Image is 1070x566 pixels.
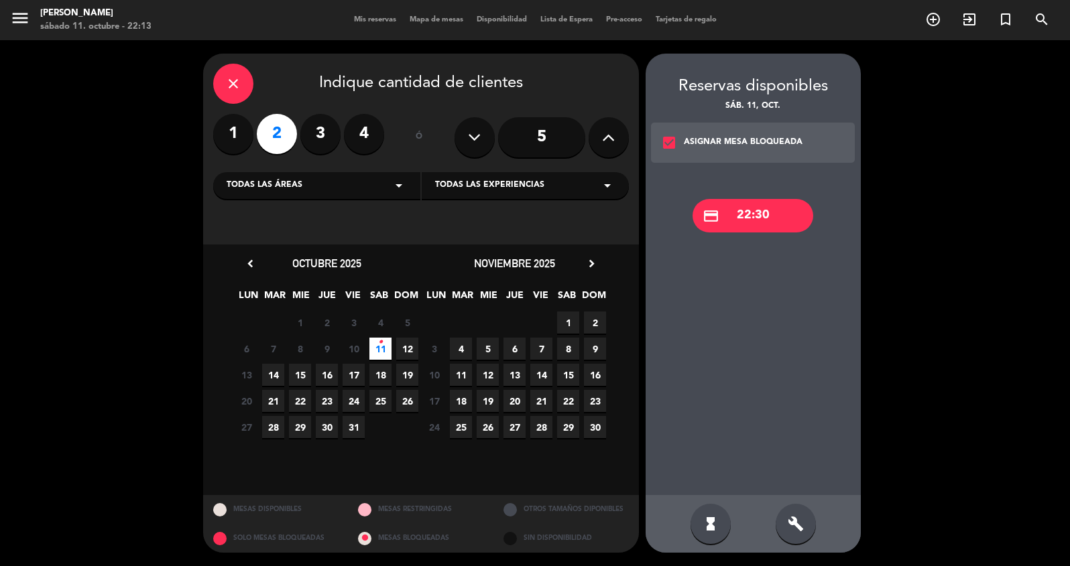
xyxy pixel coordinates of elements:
[369,338,392,360] span: 11
[344,114,384,154] label: 4
[530,416,552,438] span: 28
[369,311,392,334] span: 4
[493,524,639,553] div: SIN DISPONIBILIDAD
[425,287,447,309] span: LUN
[396,390,418,412] span: 26
[316,416,338,438] span: 30
[450,390,472,412] span: 18
[474,257,555,270] span: noviembre 2025
[557,311,579,334] span: 1
[227,179,302,192] span: Todas las áreas
[684,136,802,149] div: ASIGNAR MESA BLOQUEADA
[40,7,152,20] div: [PERSON_NAME]
[237,287,259,309] span: LUN
[557,390,579,412] span: 22
[396,311,418,334] span: 5
[347,16,403,23] span: Mis reservas
[1034,11,1050,27] i: search
[530,390,552,412] span: 21
[584,311,606,334] span: 2
[289,311,311,334] span: 1
[435,179,544,192] span: Todas las experiencias
[661,135,677,151] i: check_box
[582,287,604,309] span: DOM
[262,390,284,412] span: 21
[289,338,311,360] span: 8
[290,287,312,309] span: MIE
[368,287,390,309] span: SAB
[584,338,606,360] span: 9
[257,114,297,154] label: 2
[646,100,861,113] div: sáb. 11, oct.
[343,311,365,334] span: 3
[289,364,311,386] span: 15
[316,287,338,309] span: JUE
[599,178,615,194] i: arrow_drop_down
[530,338,552,360] span: 7
[534,16,599,23] span: Lista de Espera
[423,416,445,438] span: 24
[243,257,257,271] i: chevron_left
[396,364,418,386] span: 19
[470,16,534,23] span: Disponibilidad
[557,338,579,360] span: 8
[262,416,284,438] span: 28
[599,16,649,23] span: Pre-acceso
[925,11,941,27] i: add_circle_outline
[316,338,338,360] span: 9
[703,208,719,224] i: credit_card
[348,495,493,524] div: MESAS RESTRINGIDAS
[348,524,493,553] div: MESAS BLOQUEADAS
[396,338,418,360] span: 12
[423,390,445,412] span: 17
[378,332,383,353] i: •
[343,390,365,412] span: 24
[40,20,152,33] div: sábado 11. octubre - 22:13
[391,178,407,194] i: arrow_drop_down
[316,390,338,412] span: 23
[584,364,606,386] span: 16
[403,16,470,23] span: Mapa de mesas
[584,416,606,438] span: 30
[398,114,441,161] div: ó
[369,364,392,386] span: 18
[394,287,416,309] span: DOM
[503,287,526,309] span: JUE
[316,311,338,334] span: 2
[450,338,472,360] span: 4
[556,287,578,309] span: SAB
[961,11,977,27] i: exit_to_app
[203,495,349,524] div: MESAS DISPONIBLES
[235,390,257,412] span: 20
[451,287,473,309] span: MAR
[477,364,499,386] span: 12
[292,257,361,270] span: octubre 2025
[343,338,365,360] span: 10
[477,390,499,412] span: 19
[557,416,579,438] span: 29
[225,76,241,92] i: close
[503,416,526,438] span: 27
[369,390,392,412] span: 25
[289,416,311,438] span: 29
[10,8,30,33] button: menu
[477,416,499,438] span: 26
[646,74,861,100] div: Reservas disponibles
[300,114,341,154] label: 3
[493,495,639,524] div: OTROS TAMAÑOS DIPONIBLES
[423,338,445,360] span: 3
[503,364,526,386] span: 13
[585,257,599,271] i: chevron_right
[477,338,499,360] span: 5
[262,364,284,386] span: 14
[263,287,286,309] span: MAR
[477,287,499,309] span: MIE
[235,338,257,360] span: 6
[316,364,338,386] span: 16
[262,338,284,360] span: 7
[557,364,579,386] span: 15
[343,364,365,386] span: 17
[649,16,723,23] span: Tarjetas de regalo
[423,364,445,386] span: 10
[213,64,629,104] div: Indique cantidad de clientes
